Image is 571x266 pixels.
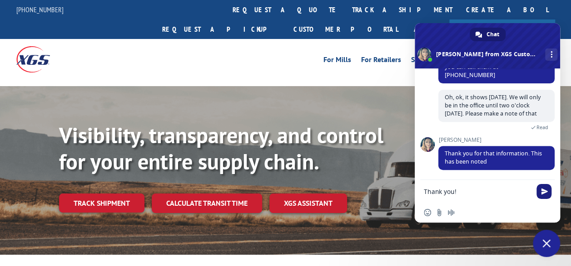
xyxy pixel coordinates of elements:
span: Oh, ok, it shows [DATE]. We will only be in the office until two o'clock [DATE]. Please make a no... [445,93,541,117]
textarea: Compose your message... [424,180,533,203]
a: Request a pickup [155,19,287,39]
a: Join Our Team [449,19,555,39]
b: Visibility, transparency, and control for your entire supply chain. [59,121,383,175]
span: Read [536,124,548,131]
span: [PERSON_NAME] [438,137,555,143]
span: Send [536,184,551,199]
a: Calculate transit time [152,193,262,213]
a: Services [411,56,437,66]
span: Insert an emoji [424,209,431,216]
span: Thank you for that information. This has been noted [445,150,542,165]
a: Close chat [533,230,560,257]
span: Send a file [436,209,443,216]
a: For Retailers [361,56,401,66]
span: Audio message [447,209,455,216]
a: Track shipment [59,193,144,213]
span: Chat [487,28,499,41]
a: [PHONE_NUMBER] [16,5,64,14]
a: XGS ASSISTANT [269,193,347,213]
a: Agent [405,19,449,39]
a: Chat [470,28,506,41]
a: Customer Portal [287,19,405,39]
a: For Mills [323,56,351,66]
